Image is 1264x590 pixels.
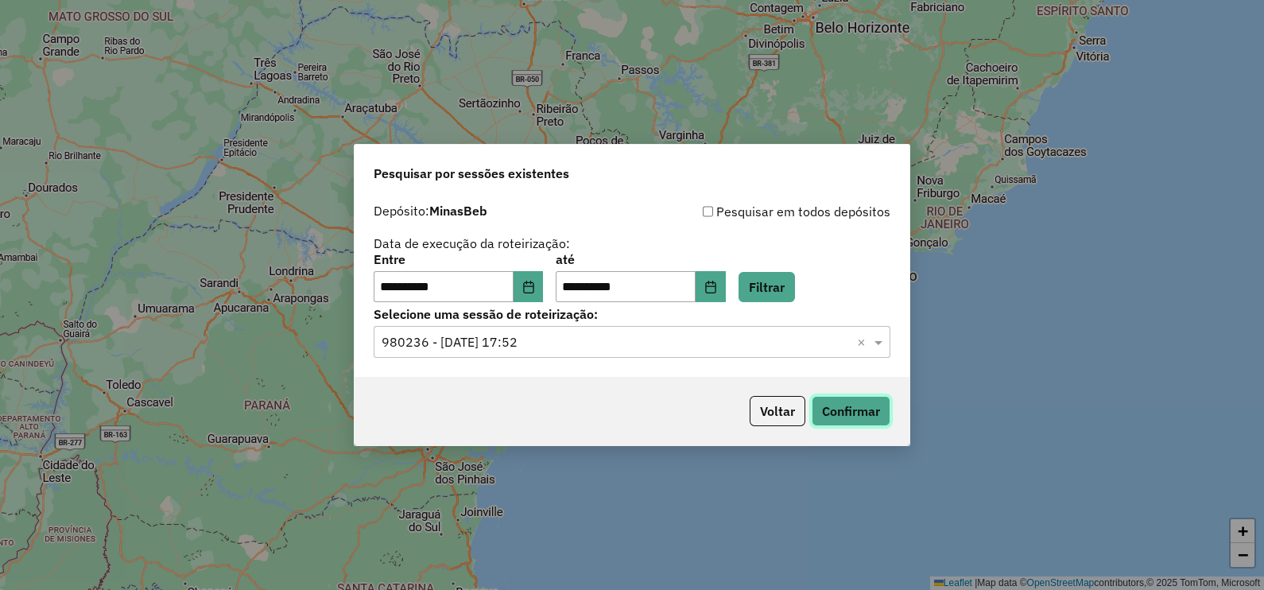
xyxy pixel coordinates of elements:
span: Pesquisar por sessões existentes [374,164,569,183]
button: Choose Date [696,271,726,303]
button: Filtrar [739,272,795,302]
button: Voltar [750,396,805,426]
button: Confirmar [812,396,890,426]
span: Clear all [857,332,870,351]
label: até [556,250,725,269]
label: Selecione uma sessão de roteirização: [374,305,890,324]
label: Depósito: [374,201,487,220]
button: Choose Date [514,271,544,303]
strong: MinasBeb [429,203,487,219]
div: Pesquisar em todos depósitos [632,202,890,221]
label: Entre [374,250,543,269]
label: Data de execução da roteirização: [374,234,570,253]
